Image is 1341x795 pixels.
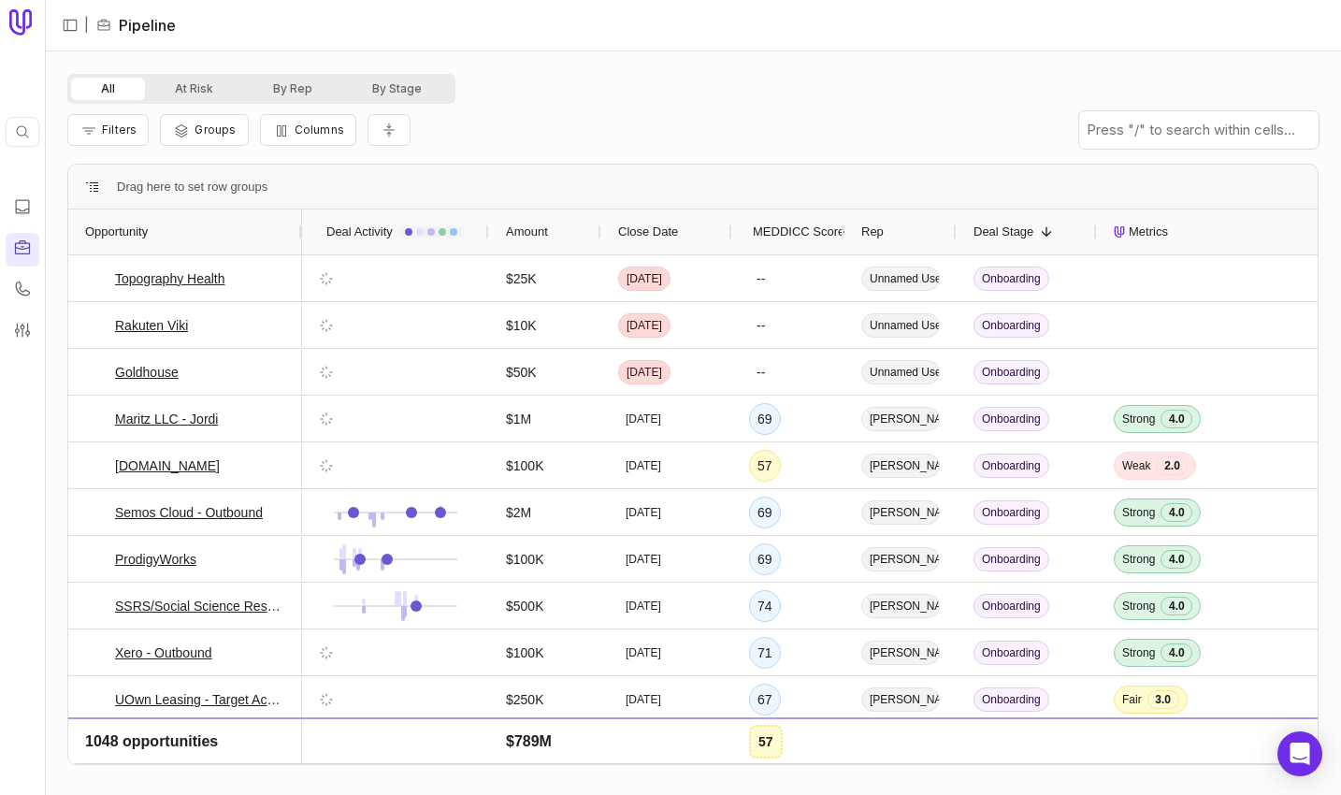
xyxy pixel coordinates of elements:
[626,458,661,473] time: [DATE]
[84,14,89,36] span: |
[626,599,661,614] time: [DATE]
[326,221,393,243] span: Deal Activity
[973,221,1033,243] span: Deal Stage
[506,408,531,430] span: $1M
[861,734,940,759] span: [PERSON_NAME]
[1161,410,1192,428] span: 4.0
[973,267,1049,291] span: Onboarding
[102,123,137,137] span: Filters
[160,114,248,146] button: Group Pipeline
[749,357,772,387] div: --
[861,267,940,291] span: Unnamed User
[749,590,781,622] div: 74
[506,548,543,571] span: $100K
[1161,550,1192,569] span: 4.0
[749,450,781,482] div: 57
[117,176,267,198] span: Drag here to set row groups
[71,78,145,100] button: All
[749,684,781,715] div: 67
[115,267,225,290] a: Topography Health
[1122,599,1155,614] span: Strong
[1122,739,1155,754] span: Strong
[506,455,543,477] span: $100K
[973,734,1049,759] span: Onboarding
[1147,690,1179,709] span: 3.0
[506,314,537,337] span: $10K
[861,221,884,243] span: Rep
[749,730,781,762] div: 63
[115,595,285,617] a: SSRS/Social Science Research Solutions
[56,11,84,39] button: Expand sidebar
[506,688,543,711] span: $250K
[1122,505,1155,520] span: Strong
[861,454,940,478] span: [PERSON_NAME]
[85,221,148,243] span: Opportunity
[973,594,1049,618] span: Onboarding
[626,739,661,754] time: [DATE]
[627,318,662,333] time: [DATE]
[342,78,452,100] button: By Stage
[973,687,1049,712] span: Onboarding
[973,547,1049,571] span: Onboarding
[506,221,548,243] span: Amount
[861,360,940,384] span: Unnamed User
[749,403,781,435] div: 69
[1122,645,1155,660] span: Strong
[861,641,940,665] span: [PERSON_NAME]
[973,500,1049,525] span: Onboarding
[618,221,678,243] span: Close Date
[1161,643,1192,662] span: 4.0
[753,221,844,243] span: MEDDICC Score
[626,505,661,520] time: [DATE]
[973,454,1049,478] span: Onboarding
[626,645,661,660] time: [DATE]
[973,313,1049,338] span: Onboarding
[973,641,1049,665] span: Onboarding
[861,407,940,431] span: [PERSON_NAME]
[861,547,940,571] span: [PERSON_NAME]
[1079,111,1319,149] input: Press "/" to search within cells...
[368,114,411,147] button: Collapse all rows
[96,14,176,36] li: Pipeline
[973,360,1049,384] span: Onboarding
[973,407,1049,431] span: Onboarding
[749,497,781,528] div: 69
[115,548,196,571] a: ProdigyWorks
[115,688,285,711] a: UOwn Leasing - Target Account Deal
[749,210,828,254] div: MEDDICC Score
[145,78,243,100] button: At Risk
[626,412,661,426] time: [DATE]
[749,311,772,340] div: --
[627,365,662,380] time: [DATE]
[1277,731,1322,776] div: Open Intercom Messenger
[260,114,356,146] button: Columns
[627,271,662,286] time: [DATE]
[117,176,267,198] div: Row Groups
[861,500,940,525] span: [PERSON_NAME]
[1122,692,1142,707] span: Fair
[1161,503,1192,522] span: 4.0
[861,687,940,712] span: [PERSON_NAME]
[115,314,188,337] a: Rakuten Viki
[1122,458,1150,473] span: Weak
[1161,737,1192,756] span: 4.0
[115,735,175,758] a: Overworld
[506,735,543,758] span: $500K
[67,114,149,146] button: Filter Pipeline
[115,501,263,524] a: Semos Cloud - Outbound
[1122,552,1155,567] span: Strong
[115,642,212,664] a: Xero - Outbound
[861,313,940,338] span: Unnamed User
[861,594,940,618] span: [PERSON_NAME]
[1129,221,1168,243] span: Metrics
[1156,456,1188,475] span: 2.0
[626,552,661,567] time: [DATE]
[115,408,218,430] a: Maritz LLC - Jordi
[1161,597,1192,615] span: 4.0
[195,123,236,137] span: Groups
[243,78,342,100] button: By Rep
[295,123,344,137] span: Columns
[749,543,781,575] div: 69
[506,267,537,290] span: $25K
[115,455,220,477] a: [DOMAIN_NAME]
